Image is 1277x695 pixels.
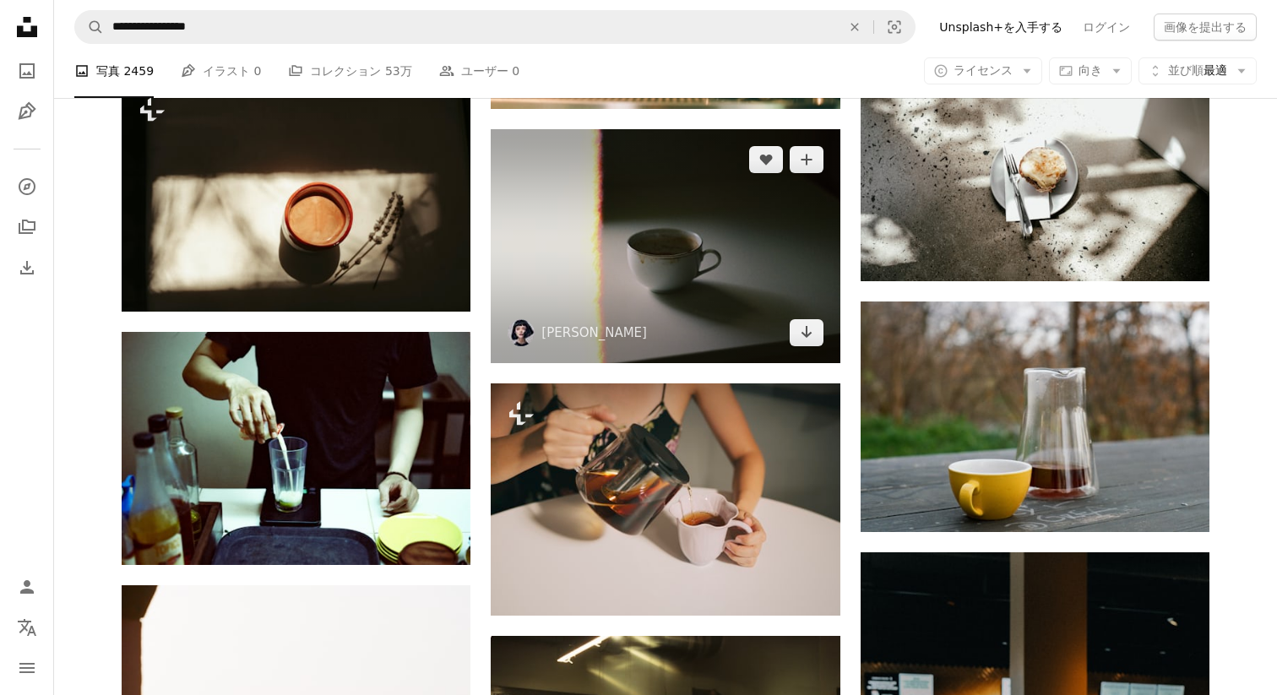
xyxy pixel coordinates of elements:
[10,54,44,88] a: 写真
[1049,57,1132,84] button: 向き
[790,146,823,173] button: コレクションに追加する
[541,324,647,341] a: [PERSON_NAME]
[10,611,44,644] button: 言語
[861,301,1209,533] img: 木製のテーブルの上に座っているピッチャーとカップ
[861,409,1209,424] a: 木製のテーブルの上に座っているピッチャーとカップ
[954,63,1013,77] span: ライセンス
[122,79,470,312] img: テーブルの上に座っている一杯のコーヒー
[491,383,840,616] img: ガラスの急須からお茶を注ぐ人。
[924,57,1042,84] button: ライセンス
[122,441,470,456] a: 男がストローで飲み物を作っている
[10,570,44,604] a: ログイン / 登録する
[10,251,44,285] a: ダウンロード履歴
[1073,14,1140,41] a: ログイン
[181,44,261,98] a: イラスト 0
[10,170,44,204] a: 探す
[874,11,915,43] button: ビジュアル検索
[836,11,873,43] button: 全てクリア
[385,62,412,80] span: 53万
[10,10,44,47] a: ホーム — Unsplash
[491,491,840,507] a: ガラスの急須からお茶を注ぐ人。
[512,62,519,80] span: 0
[1168,63,1204,77] span: 並び順
[10,95,44,128] a: イラスト
[790,319,823,346] a: ダウンロード
[491,129,840,363] img: 白いテーブルの上の白い陶磁器の茶碗
[1168,62,1227,79] span: 最適
[74,10,916,44] form: サイト内でビジュアルを探す
[10,210,44,244] a: コレクション
[861,48,1209,280] img: フォークの隣にペストリーをトッピングした白い皿
[508,319,535,346] img: Lydia Stojanovのプロフィールを見る
[75,11,104,43] button: Unsplashで検索する
[122,332,470,565] img: 男がストローで飲み物を作っている
[254,62,262,80] span: 0
[929,14,1073,41] a: Unsplash+を入手する
[1079,63,1102,77] span: 向き
[122,187,470,203] a: テーブルの上に座っている一杯のコーヒー
[491,238,840,253] a: 白いテーブルの上の白い陶磁器の茶碗
[439,44,519,98] a: ユーザー 0
[861,156,1209,171] a: フォークの隣にペストリーをトッピングした白い皿
[1138,57,1257,84] button: 並び順最適
[1154,14,1257,41] button: 画像を提出する
[10,651,44,685] button: メニュー
[288,44,411,98] a: コレクション 53万
[749,146,783,173] button: いいね！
